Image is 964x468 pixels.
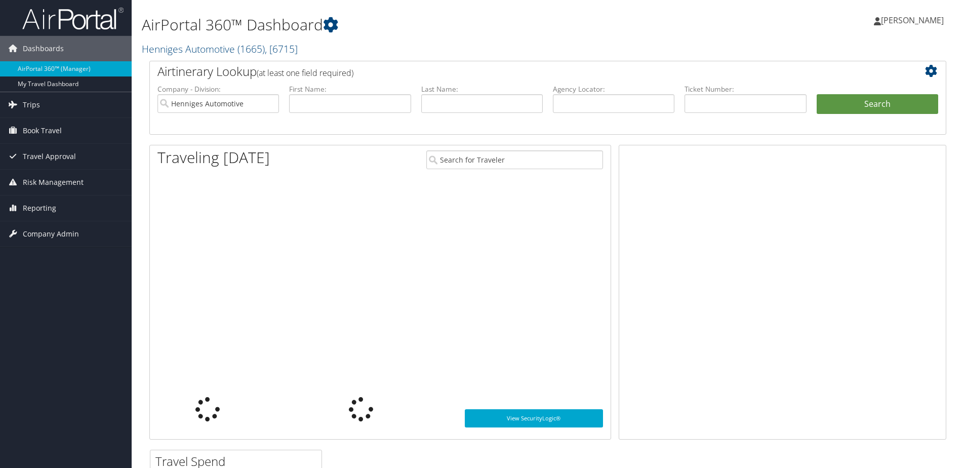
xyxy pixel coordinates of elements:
[157,147,270,168] h1: Traveling [DATE]
[265,42,298,56] span: , [ 6715 ]
[237,42,265,56] span: ( 1665 )
[874,5,954,35] a: [PERSON_NAME]
[421,84,543,94] label: Last Name:
[23,118,62,143] span: Book Travel
[553,84,674,94] label: Agency Locator:
[23,196,56,221] span: Reporting
[817,94,938,114] button: Search
[157,63,872,80] h2: Airtinerary Lookup
[23,221,79,247] span: Company Admin
[23,36,64,61] span: Dashboards
[881,15,944,26] span: [PERSON_NAME]
[257,67,353,79] span: (at least one field required)
[685,84,806,94] label: Ticket Number:
[426,150,603,169] input: Search for Traveler
[157,84,279,94] label: Company - Division:
[465,409,603,427] a: View SecurityLogic®
[142,42,298,56] a: Henniges Automotive
[142,14,683,35] h1: AirPortal 360™ Dashboard
[289,84,411,94] label: First Name:
[23,170,84,195] span: Risk Management
[22,7,124,30] img: airportal-logo.png
[23,92,40,118] span: Trips
[23,144,76,169] span: Travel Approval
